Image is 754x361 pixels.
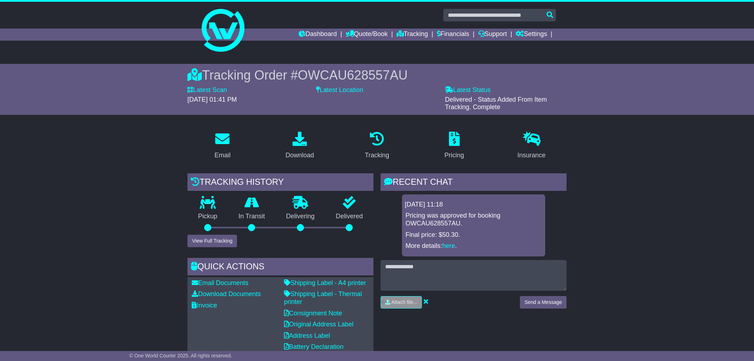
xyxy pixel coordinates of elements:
a: Settings [516,29,547,41]
a: Email Documents [192,279,248,286]
div: [DATE] 11:18 [405,201,542,209]
p: Delivering [275,213,325,220]
a: Download [281,129,319,163]
span: OWCAU628557AU [298,68,408,82]
p: Delivered [325,213,374,220]
a: Battery Declaration [284,343,344,350]
div: Quick Actions [187,258,373,277]
div: Tracking Order # [187,67,567,83]
button: View Full Tracking [187,235,237,247]
a: here [442,242,455,249]
span: Delivered - Status Added From Item Tracking. Complete [445,96,547,111]
div: Insurance [517,151,546,160]
a: Pricing [440,129,469,163]
a: Shipping Label - A4 printer [284,279,366,286]
a: Email [210,129,235,163]
a: Original Address Label [284,321,353,328]
div: RECENT CHAT [381,173,567,193]
a: Quote/Book [346,29,388,41]
label: Latest Location [316,86,363,94]
span: © One World Courier 2025. All rights reserved. [129,353,232,359]
a: Invoice [192,302,217,309]
a: Tracking [360,129,394,163]
p: Pricing was approved for booking OWCAU628557AU. [406,212,542,227]
button: Send a Message [520,296,567,309]
label: Latest Scan [187,86,227,94]
p: More details: . [406,242,542,250]
div: Email [215,151,231,160]
a: Consignment Note [284,310,342,317]
p: Final price: $50.30. [406,231,542,239]
a: Dashboard [299,29,337,41]
div: Tracking [365,151,389,160]
div: Tracking history [187,173,373,193]
a: Tracking [397,29,428,41]
div: Download [285,151,314,160]
span: [DATE] 01:41 PM [187,96,237,103]
a: Financials [437,29,469,41]
a: Address Label [284,332,330,339]
a: Support [478,29,507,41]
div: Pricing [444,151,464,160]
a: Download Documents [192,290,261,298]
p: In Transit [228,213,276,220]
label: Latest Status [445,86,491,94]
p: Pickup [187,213,228,220]
a: Shipping Label - Thermal printer [284,290,362,305]
a: Insurance [513,129,550,163]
